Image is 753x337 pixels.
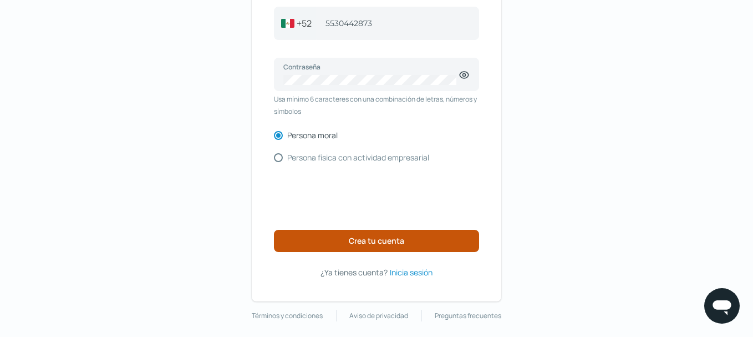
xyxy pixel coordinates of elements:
[287,154,429,162] label: Persona física con actividad empresarial
[390,265,433,279] a: Inicia sesión
[435,310,501,322] a: Preguntas frecuentes
[287,132,338,139] label: Persona moral
[274,230,479,252] button: Crea tu cuenta
[349,237,404,245] span: Crea tu cuenta
[283,62,459,72] label: Contraseña
[320,267,388,278] span: ¿Ya tienes cuenta?
[292,175,461,219] iframe: reCAPTCHA
[274,93,479,117] span: Usa mínimo 6 caracteres con una combinación de letras, números y símbolos
[297,17,312,30] span: +52
[252,310,323,322] a: Términos y condiciones
[711,295,733,317] img: chatIcon
[349,310,408,322] a: Aviso de privacidad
